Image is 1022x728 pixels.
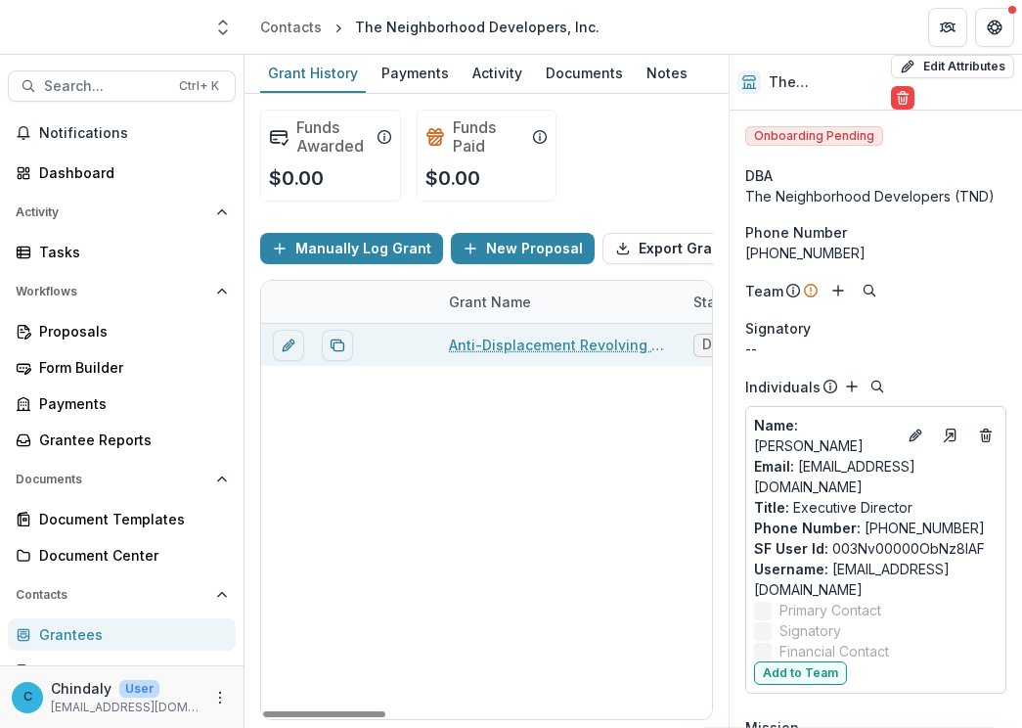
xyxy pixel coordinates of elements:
[437,281,682,323] div: Grant Name
[8,70,236,102] button: Search...
[8,387,236,420] a: Payments
[208,686,232,709] button: More
[745,318,811,339] span: Signatory
[260,55,366,93] a: Grant History
[538,59,631,87] div: Documents
[449,335,670,355] a: Anti-Displacement Revolving Loan Fund
[273,330,304,361] button: edit
[16,588,208,602] span: Contacts
[745,126,883,146] span: Onboarding Pending
[745,186,1006,206] div: The Neighborhood Developers (TND)
[39,509,220,529] div: Document Templates
[826,279,850,302] button: Add
[858,279,881,302] button: Search
[8,276,236,307] button: Open Workflows
[538,55,631,93] a: Documents
[754,497,998,518] p: Executive Director
[260,17,322,37] div: Contacts
[754,415,896,456] p: [PERSON_NAME]
[602,233,791,264] button: Export Grant History
[928,8,967,47] button: Partners
[16,473,208,486] span: Documents
[682,292,749,312] div: Status
[39,624,220,645] div: Grantees
[465,55,530,93] a: Activity
[51,678,111,699] p: Chindaly
[754,661,847,685] button: Add to Team
[8,8,201,47] img: NCF LOI Data Sandbox logo
[754,417,798,433] span: Name :
[252,13,330,41] a: Contacts
[175,75,223,97] div: Ctrl + K
[754,538,998,559] p: 003Nv00000ObNz8IAF
[866,375,889,398] button: Search
[8,236,236,268] a: Tasks
[51,699,200,716] p: [EMAIL_ADDRESS][DOMAIN_NAME]
[891,55,1014,78] button: Edit Attributes
[39,393,220,414] div: Payments
[39,430,220,450] div: Grantee Reports
[39,321,220,341] div: Proposals
[779,600,881,620] span: Primary Contact
[453,118,525,156] h2: Funds Paid
[39,660,220,681] div: Communications
[840,375,864,398] button: Add
[269,163,324,193] p: $0.00
[779,641,889,661] span: Financial Contact
[754,499,789,516] span: Title :
[16,285,208,298] span: Workflows
[754,456,998,497] a: Email: [EMAIL_ADDRESS][DOMAIN_NAME]
[8,117,236,149] button: Notifications
[891,86,914,110] button: Delete
[754,559,998,600] p: [EMAIL_ADDRESS][DOMAIN_NAME]
[8,424,236,456] a: Grantee Reports
[745,281,783,301] p: Team
[465,59,530,87] div: Activity
[296,118,369,156] h2: Funds Awarded
[451,233,595,264] button: New Proposal
[39,125,228,142] span: Notifications
[252,13,607,41] nav: breadcrumb
[639,59,695,87] div: Notes
[935,420,966,451] a: Go to contact
[8,157,236,189] a: Dashboard
[974,424,998,447] button: Deletes
[355,17,600,37] div: The Neighborhood Developers, Inc.
[437,292,543,312] div: Grant Name
[23,691,32,704] div: Chindaly
[39,242,220,262] div: Tasks
[260,59,366,87] div: Grant History
[639,55,695,93] a: Notes
[904,424,927,447] button: Edit
[8,618,236,651] a: Grantees
[754,540,828,557] span: SF User Id :
[682,281,828,323] div: Status
[8,539,236,571] a: Document Center
[745,222,847,243] span: Phone Number
[16,205,208,219] span: Activity
[745,377,821,397] p: Individuals
[8,655,236,687] a: Communications
[754,520,861,536] span: Phone Number :
[209,8,237,47] button: Open entity switcher
[769,74,883,91] h2: The Neighborhood Developers, Inc.
[754,458,794,475] span: Email:
[39,162,220,183] div: Dashboard
[119,680,159,698] p: User
[745,165,773,186] span: DBA
[8,315,236,347] a: Proposals
[754,415,896,456] a: Name: [PERSON_NAME]
[754,561,828,577] span: Username :
[975,8,1014,47] button: Get Help
[425,163,480,193] p: $0.00
[8,464,236,495] button: Open Documents
[745,339,1006,359] div: --
[8,503,236,535] a: Document Templates
[8,197,236,228] button: Open Activity
[8,351,236,384] a: Form Builder
[8,579,236,611] button: Open Contacts
[754,518,998,538] p: [PHONE_NUMBER]
[779,620,841,641] span: Signatory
